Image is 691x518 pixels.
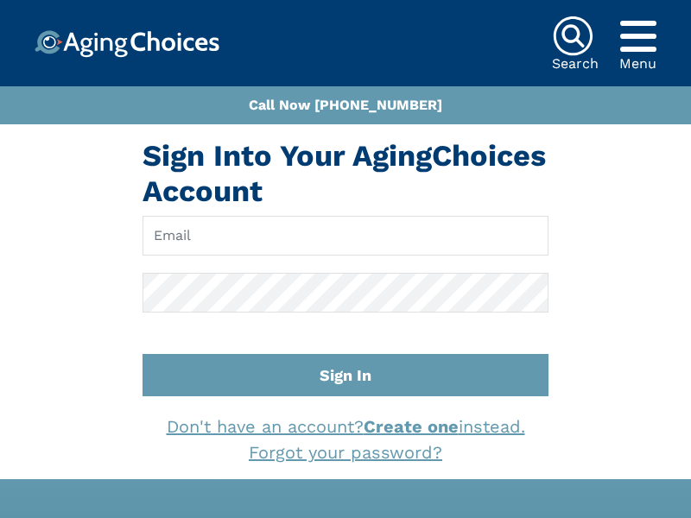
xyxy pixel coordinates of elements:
div: Menu [619,57,656,71]
button: Sign In [143,354,548,396]
a: Forgot your password? [249,442,442,463]
strong: Create one [364,416,459,437]
img: search-icon.svg [552,16,593,57]
input: Password [143,273,548,313]
a: Don't have an account?Create oneinstead. [167,416,525,437]
img: Choice! [35,30,219,58]
input: Email [143,216,548,256]
div: Popover trigger [619,16,656,57]
div: Search [552,57,599,71]
a: Call Now [PHONE_NUMBER] [249,97,442,113]
h1: Sign Into Your AgingChoices Account [143,138,548,209]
